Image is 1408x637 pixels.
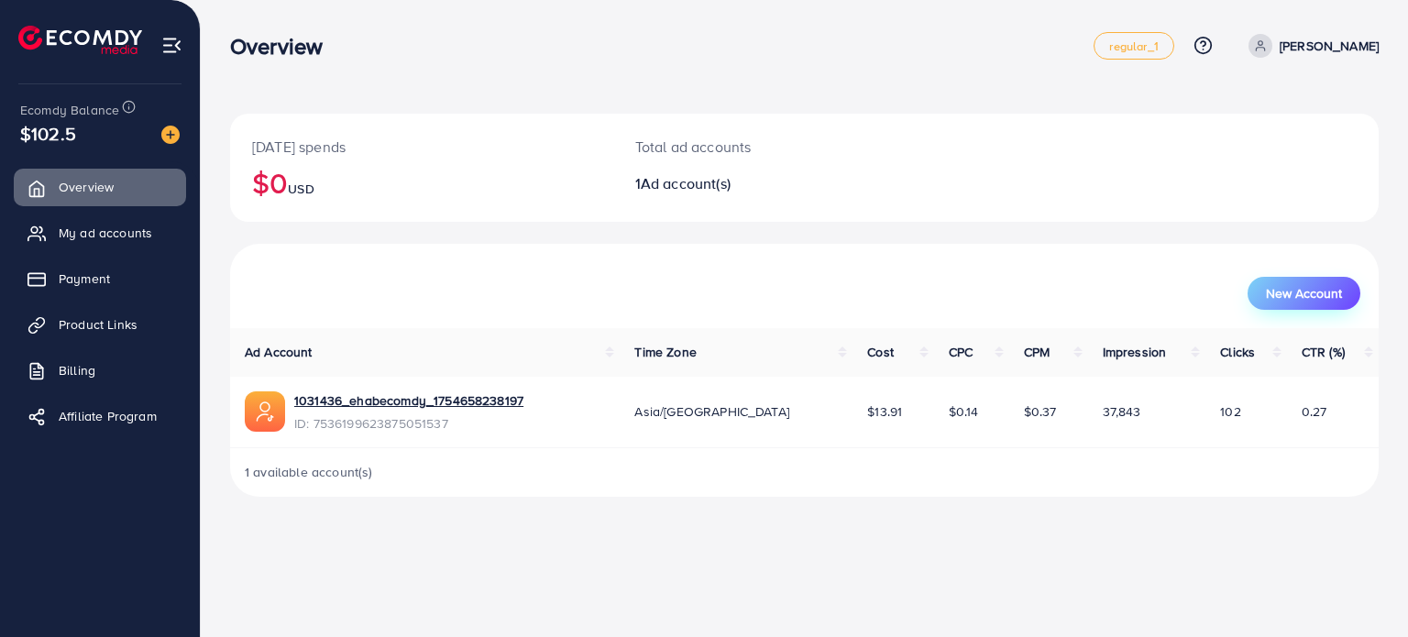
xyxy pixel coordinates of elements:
a: Billing [14,352,186,389]
p: Total ad accounts [635,136,878,158]
img: menu [161,35,182,56]
span: Clicks [1220,343,1255,361]
span: Ecomdy Balance [20,101,119,119]
p: [PERSON_NAME] [1280,35,1379,57]
button: New Account [1248,277,1360,310]
span: New Account [1266,287,1342,300]
a: 1031436_ehabecomdy_1754658238197 [294,391,523,410]
span: Payment [59,269,110,288]
a: My ad accounts [14,214,186,251]
span: CPM [1024,343,1050,361]
span: $0.37 [1024,402,1057,421]
span: 0.27 [1302,402,1327,421]
span: CTR (%) [1302,343,1345,361]
span: Ad Account [245,343,313,361]
a: regular_1 [1094,32,1173,60]
span: ID: 7536199623875051537 [294,414,523,433]
span: USD [288,180,313,198]
span: Product Links [59,315,137,334]
h2: 1 [635,175,878,192]
span: Billing [59,361,95,379]
span: Asia/[GEOGRAPHIC_DATA] [634,402,789,421]
a: [PERSON_NAME] [1241,34,1379,58]
span: 102 [1220,402,1240,421]
a: Affiliate Program [14,398,186,434]
span: Overview [59,178,114,196]
span: My ad accounts [59,224,152,242]
a: Overview [14,169,186,205]
a: Product Links [14,306,186,343]
h3: Overview [230,33,337,60]
img: image [161,126,180,144]
span: CPC [949,343,973,361]
span: $102.5 [20,120,76,147]
img: logo [18,26,142,54]
span: $0.14 [949,402,979,421]
span: Cost [867,343,894,361]
span: 1 available account(s) [245,463,373,481]
span: Time Zone [634,343,696,361]
span: Affiliate Program [59,407,157,425]
span: regular_1 [1109,40,1158,52]
img: ic-ads-acc.e4c84228.svg [245,391,285,432]
a: Payment [14,260,186,297]
p: [DATE] spends [252,136,591,158]
span: $13.91 [867,402,902,421]
span: Ad account(s) [641,173,731,193]
span: Impression [1103,343,1167,361]
span: 37,843 [1103,402,1141,421]
h2: $0 [252,165,591,200]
